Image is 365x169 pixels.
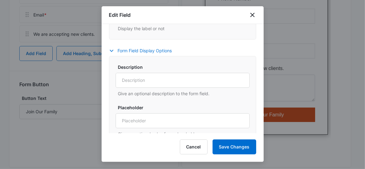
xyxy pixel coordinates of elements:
[118,64,252,70] label: Description
[16,76,50,82] span: Phone Number
[118,131,250,137] p: Give an optional value for a placeholder.
[109,47,178,54] button: Form Field Display Options
[16,146,82,151] span: We are accepting new clients.
[109,11,131,19] h1: Edit Field
[213,139,256,154] button: Save Changes
[118,25,250,32] p: Display the label or not
[118,104,252,111] label: Placeholder
[16,21,113,33] h2: Contact Us
[118,90,250,97] p: Give an optional description to the form field.
[16,111,28,116] span: Email
[249,11,256,19] button: close
[116,113,250,128] input: Placeholder
[16,41,29,47] span: Name
[116,73,250,88] input: Description
[180,139,208,154] button: Cancel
